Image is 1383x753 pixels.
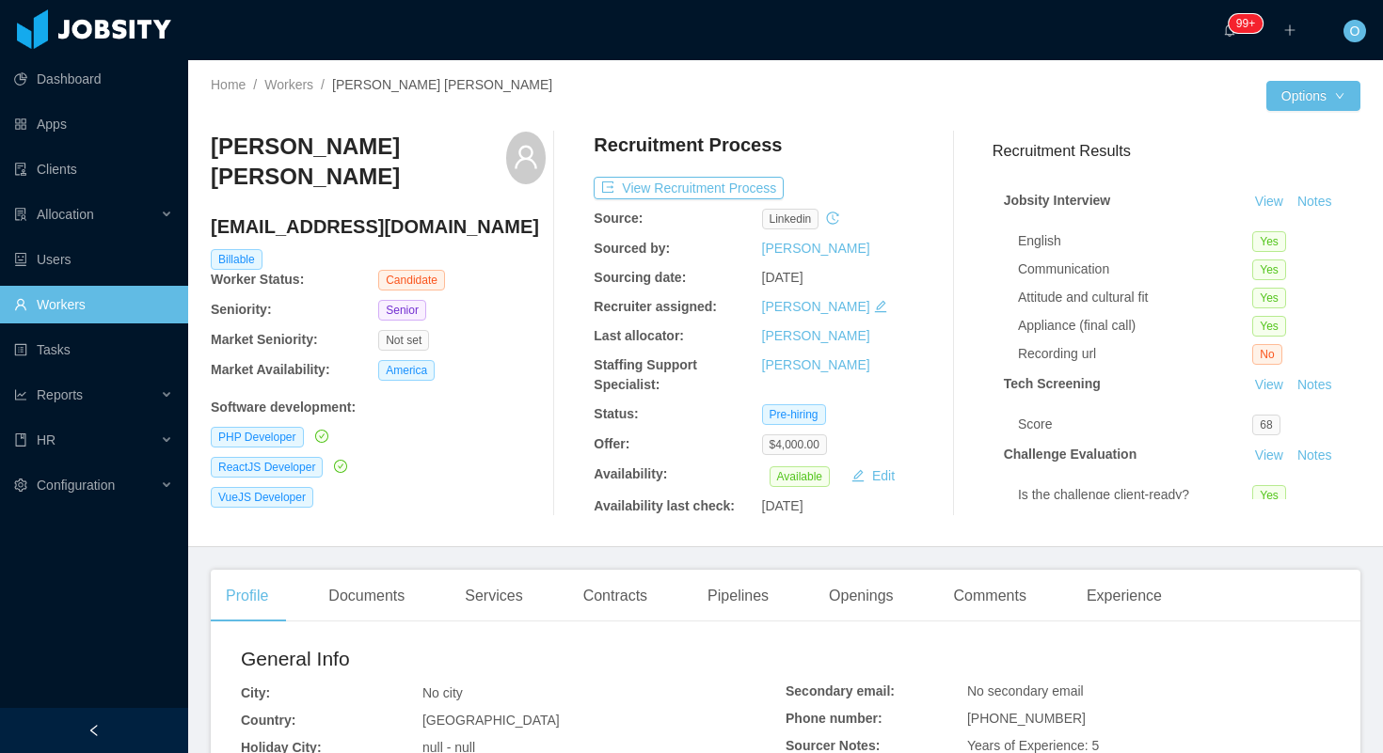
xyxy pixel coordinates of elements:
[1004,193,1111,208] strong: Jobsity Interview
[594,270,686,285] b: Sourcing date:
[315,430,328,443] i: icon: check-circle
[1252,485,1286,506] span: Yes
[1248,194,1290,209] a: View
[594,406,638,421] b: Status:
[1252,344,1281,365] span: No
[241,713,295,728] b: Country:
[1266,81,1360,111] button: Optionsicon: down
[211,302,272,317] b: Seniority:
[1223,24,1236,37] i: icon: bell
[14,331,173,369] a: icon: profileTasks
[422,685,463,700] span: No city
[321,77,325,92] span: /
[264,77,313,92] a: Workers
[311,429,328,444] a: icon: check-circle
[37,207,94,222] span: Allocation
[1290,445,1340,467] button: Notes
[313,570,420,622] div: Documents
[14,150,173,188] a: icon: auditClients
[762,241,870,256] a: [PERSON_NAME]
[762,209,819,229] span: linkedin
[1248,377,1290,392] a: View
[14,105,173,143] a: icon: appstoreApps
[37,387,83,402] span: Reports
[211,132,506,193] h3: [PERSON_NAME] [PERSON_NAME]
[786,738,880,753] b: Sourcer Notes:
[786,711,882,726] b: Phone number:
[1018,316,1252,336] div: Appliance (final call)
[1283,24,1296,37] i: icon: plus
[14,388,27,401] i: icon: line-chart
[211,213,546,240] h4: [EMAIL_ADDRESS][DOMAIN_NAME]
[594,466,667,481] b: Availability:
[786,683,895,698] b: Secondary email:
[762,498,803,513] span: [DATE]
[594,357,697,392] b: Staffing Support Specialist:
[14,433,27,447] i: icon: book
[594,132,782,158] h4: Recruitment Process
[211,457,323,478] span: ReactJS Developer
[211,249,262,270] span: Billable
[1004,376,1101,391] strong: Tech Screening
[594,498,735,513] b: Availability last check:
[594,299,717,314] b: Recruiter assigned:
[568,570,662,622] div: Contracts
[37,432,56,447] span: HR
[692,570,784,622] div: Pipelines
[14,478,27,492] i: icon: setting
[762,270,803,285] span: [DATE]
[211,362,330,377] b: Market Availability:
[1350,20,1360,42] span: O
[332,77,552,92] span: [PERSON_NAME] [PERSON_NAME]
[14,286,173,323] a: icon: userWorkers
[211,332,318,347] b: Market Seniority:
[1004,447,1137,462] strong: Challenge Evaluation
[450,570,537,622] div: Services
[378,300,426,321] span: Senior
[762,328,870,343] a: [PERSON_NAME]
[1018,344,1252,364] div: Recording url
[211,427,304,447] span: PHP Developer
[762,434,827,455] span: $4,000.00
[594,328,684,343] b: Last allocator:
[1252,288,1286,308] span: Yes
[378,270,445,290] span: Candidate
[939,570,1041,622] div: Comments
[378,360,435,381] span: America
[1072,570,1177,622] div: Experience
[1252,231,1286,252] span: Yes
[594,241,670,256] b: Sourced by:
[241,685,270,700] b: City:
[1252,415,1280,435] span: 68
[594,436,629,451] b: Offer:
[241,644,786,674] h2: General Info
[1018,231,1252,251] div: English
[513,144,539,170] i: icon: user
[211,77,246,92] a: Home
[967,683,1084,698] span: No secondary email
[762,357,870,372] a: [PERSON_NAME]
[211,570,283,622] div: Profile
[422,713,560,728] span: [GEOGRAPHIC_DATA]
[211,272,304,287] b: Worker Status:
[1290,374,1340,397] button: Notes
[1018,288,1252,307] div: Attitude and cultural fit
[826,212,839,225] i: icon: history
[14,60,173,98] a: icon: pie-chartDashboard
[211,400,356,415] b: Software development :
[1229,14,1263,33] sup: 1655
[14,241,173,278] a: icon: robotUsers
[1252,259,1286,280] span: Yes
[253,77,257,92] span: /
[211,487,313,508] span: VueJS Developer
[967,738,1099,753] span: Years of Experience: 5
[1018,415,1252,434] div: Score
[37,478,115,493] span: Configuration
[967,711,1086,726] span: [PHONE_NUMBER]
[14,208,27,221] i: icon: solution
[378,330,429,351] span: Not set
[594,177,784,199] button: icon: exportView Recruitment Process
[334,460,347,473] i: icon: check-circle
[874,300,887,313] i: icon: edit
[762,299,870,314] a: [PERSON_NAME]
